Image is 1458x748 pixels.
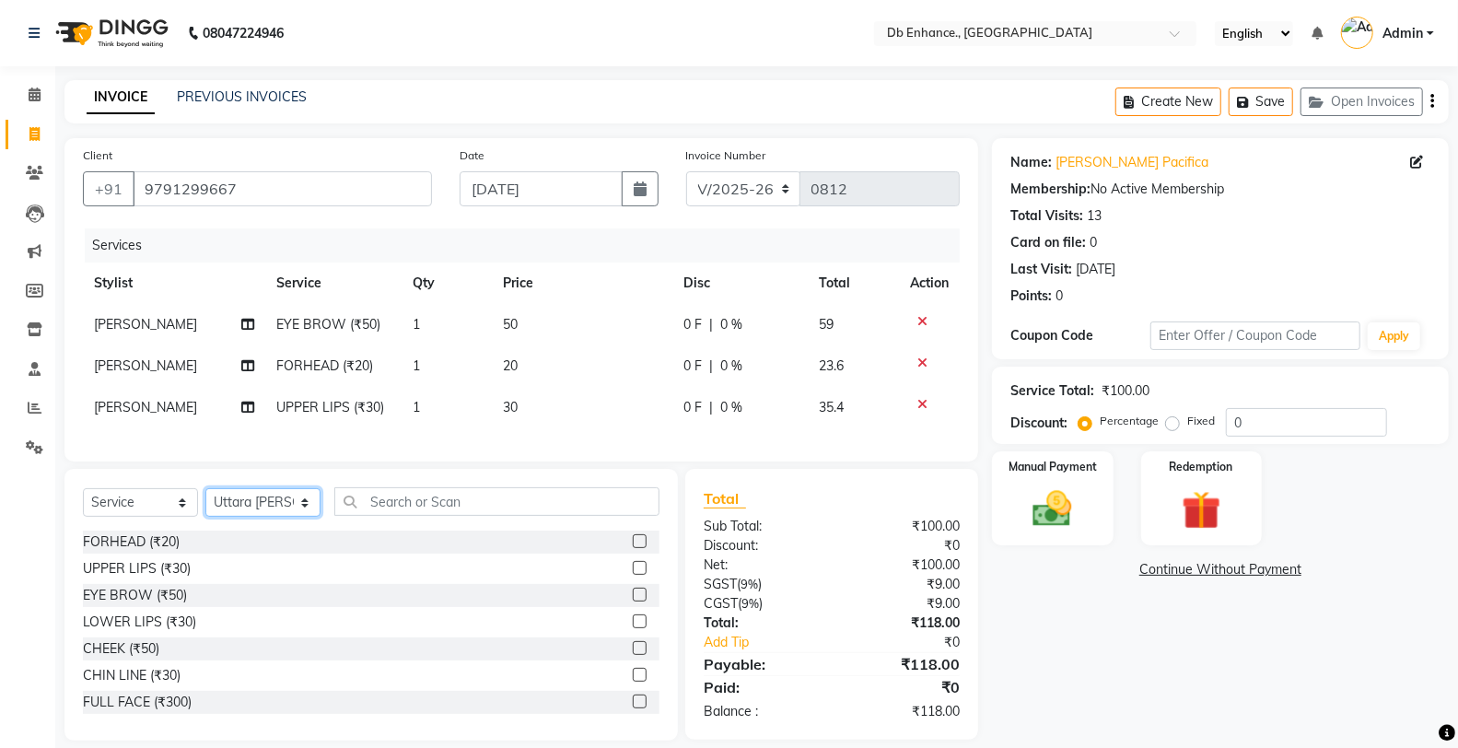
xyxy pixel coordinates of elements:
[720,315,742,334] span: 0 %
[276,399,384,415] span: UPPER LIPS (₹30)
[1010,153,1052,172] div: Name:
[1010,326,1150,345] div: Coupon Code
[1368,322,1420,350] button: Apply
[856,633,974,652] div: ₹0
[690,676,832,698] div: Paid:
[1010,414,1067,433] div: Discount:
[1229,88,1293,116] button: Save
[709,356,713,376] span: |
[276,357,373,374] span: FORHEAD (₹20)
[1100,413,1159,429] label: Percentage
[1301,88,1423,116] button: Open Invoices
[832,517,974,536] div: ₹100.00
[1021,486,1084,532] img: _cash.svg
[1056,286,1063,306] div: 0
[133,171,432,206] input: Search by Name/Mobile/Email/Code
[87,81,155,114] a: INVOICE
[492,263,672,304] th: Price
[690,633,855,652] a: Add Tip
[265,263,402,304] th: Service
[1010,233,1086,252] div: Card on file:
[1187,413,1215,429] label: Fixed
[1010,180,1091,199] div: Membership:
[686,147,766,164] label: Invoice Number
[704,576,737,592] span: SGST
[690,575,832,594] div: ( )
[709,398,713,417] span: |
[503,399,518,415] span: 30
[690,702,832,721] div: Balance :
[832,702,974,721] div: ₹118.00
[47,7,173,59] img: logo
[819,399,844,415] span: 35.4
[503,316,518,333] span: 50
[1087,206,1102,226] div: 13
[413,399,420,415] span: 1
[1341,17,1373,49] img: Admin
[334,487,659,516] input: Search or Scan
[832,594,974,614] div: ₹9.00
[1010,180,1430,199] div: No Active Membership
[83,532,180,552] div: FORHEAD (₹20)
[83,666,181,685] div: CHIN LINE (₹30)
[503,357,518,374] span: 20
[83,171,134,206] button: +91
[704,595,738,612] span: CGST
[690,555,832,575] div: Net:
[1010,286,1052,306] div: Points:
[203,7,284,59] b: 08047224946
[413,316,420,333] span: 1
[683,315,702,334] span: 0 F
[690,594,832,614] div: ( )
[94,316,197,333] span: [PERSON_NAME]
[1076,260,1115,279] div: [DATE]
[690,536,832,555] div: Discount:
[819,316,834,333] span: 59
[83,586,187,605] div: EYE BROW (₹50)
[832,676,974,698] div: ₹0
[720,398,742,417] span: 0 %
[177,88,307,105] a: PREVIOUS INVOICES
[690,614,832,633] div: Total:
[460,147,484,164] label: Date
[690,653,832,675] div: Payable:
[1090,233,1097,252] div: 0
[832,575,974,594] div: ₹9.00
[1170,459,1233,475] label: Redemption
[741,577,758,591] span: 9%
[1009,459,1097,475] label: Manual Payment
[741,596,759,611] span: 9%
[1102,381,1149,401] div: ₹100.00
[83,639,159,659] div: CHEEK (₹50)
[83,263,265,304] th: Stylist
[709,315,713,334] span: |
[832,555,974,575] div: ₹100.00
[1115,88,1221,116] button: Create New
[276,316,380,333] span: EYE BROW (₹50)
[1010,260,1072,279] div: Last Visit:
[83,693,192,712] div: FULL FACE (₹300)
[899,263,960,304] th: Action
[1382,24,1423,43] span: Admin
[690,517,832,536] div: Sub Total:
[83,613,196,632] div: LOWER LIPS (₹30)
[1150,321,1360,350] input: Enter Offer / Coupon Code
[720,356,742,376] span: 0 %
[1010,381,1094,401] div: Service Total:
[808,263,899,304] th: Total
[832,653,974,675] div: ₹118.00
[672,263,808,304] th: Disc
[413,357,420,374] span: 1
[683,356,702,376] span: 0 F
[704,489,746,508] span: Total
[683,398,702,417] span: 0 F
[85,228,974,263] div: Services
[832,614,974,633] div: ₹118.00
[832,536,974,555] div: ₹0
[1170,486,1233,534] img: _gift.svg
[819,357,844,374] span: 23.6
[94,357,197,374] span: [PERSON_NAME]
[94,399,197,415] span: [PERSON_NAME]
[1056,153,1208,172] a: [PERSON_NAME] Pacifica
[83,147,112,164] label: Client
